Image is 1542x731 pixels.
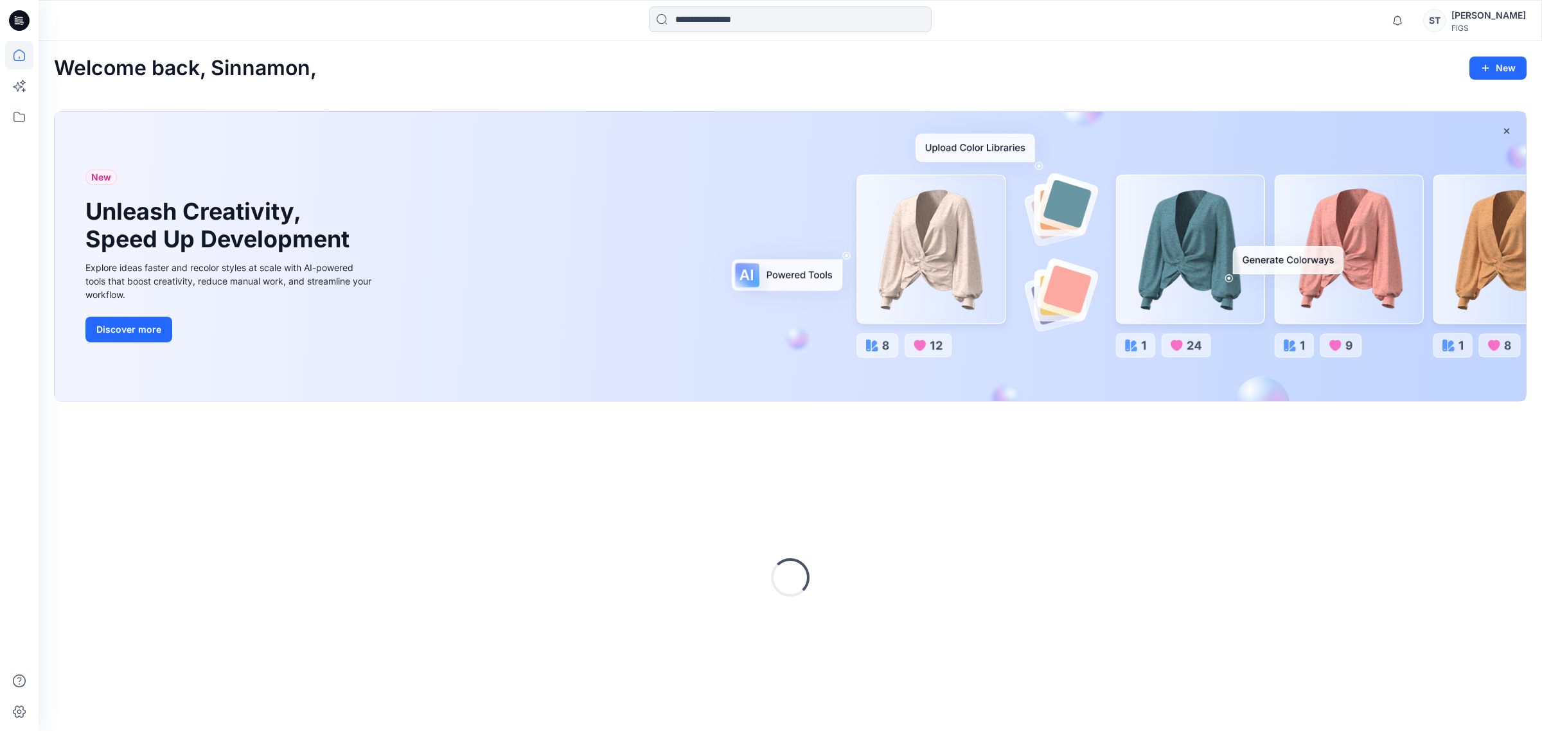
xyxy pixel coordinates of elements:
[85,198,355,253] h1: Unleash Creativity, Speed Up Development
[91,170,111,185] span: New
[85,317,375,342] a: Discover more
[1469,57,1527,80] button: New
[85,261,375,301] div: Explore ideas faster and recolor styles at scale with AI-powered tools that boost creativity, red...
[1423,9,1446,32] div: ST
[1451,23,1526,33] div: FIGS
[1451,8,1526,23] div: [PERSON_NAME]
[85,317,172,342] button: Discover more
[54,57,317,80] h2: Welcome back, Sinnamon,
